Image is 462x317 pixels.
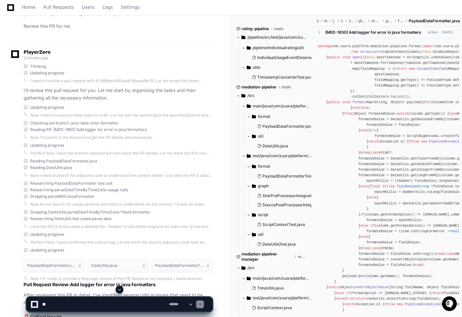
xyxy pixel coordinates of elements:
img: PlayerZero [7,7,20,20]
button: /src [236,90,307,101]
span: if [360,213,364,216]
svg: Directory [247,102,251,110]
span: fieldValueString [397,184,429,188]
span: 2 minutes ago [24,55,48,60]
span: Researching PayloadDataFormatter test unit [30,181,113,186]
span: this [423,50,431,54]
span: SinkPreProcessorIntegrationTest.java [262,193,332,198]
span: format [258,164,270,169]
span: case [449,112,457,116]
svg: Directory [247,274,251,282]
span: PlayerZero [24,50,50,54]
span: else [360,235,368,239]
span: Reading PayloadDataFormatter.java [30,158,97,164]
span: Users [82,5,95,9]
span: return [395,67,407,71]
span: /src [247,265,255,270]
span: zuora [349,18,353,24]
span: new [352,50,358,54]
svg: Directory [247,64,251,71]
span: DateUtilsTest.java [262,242,296,247]
span: main [274,26,283,31]
span: 2 [79,263,81,268]
h1: PayloadDataFormatter.java [27,264,76,268]
span: Reading DateUtils.java [30,165,72,170]
button: DateUtilsTest.java [255,240,313,249]
span: java [332,18,335,24]
button: script [247,210,317,220]
span: util [258,232,263,237]
span: Reading PR: [MED-1850] Add logger for error in java formatters [30,127,147,132]
img: 1736555170064-99ba0984-63c1-480f-8ee9-699278ef63ed [7,49,18,61]
span: main [298,254,307,259]
span: IndividualUsageEventDeserializerTest.java [257,55,336,60]
span: Thinking [30,64,46,69]
span: ScriptContextTest.java [262,222,305,227]
span: ColumnItem [417,67,437,71]
button: PayloadDataFormatterTest.java [255,172,318,181]
span: mediation-pipeline-manager [241,252,293,262]
a: Powered byPylon [46,68,79,74]
span: Pylon [65,69,79,74]
span: pipeline [386,18,393,24]
div: Now I need to search for adjacent code to understand the context better. I can see this PR is abo... [30,173,212,178]
button: util [247,229,317,240]
div: I need to review a pull request with ID 689dec460aad03baaaf9e1f5. Let me break this down accordin... [30,78,212,84]
span: 3 [143,263,145,268]
svg: Directory [252,113,256,121]
h2: Pull Request Review: Add logger for error in java formatters [24,281,212,288]
span: Researching DateUtils test cases parse date [30,216,112,221]
span: void [342,55,350,59]
button: main/java/com/zuora/platform/usage/utils [241,273,312,284]
span: case [447,252,455,256]
span: format [258,114,270,119]
button: PayloadDataFormatter.java2 [24,259,84,272]
div: Loremip! Dol S amet conse a elitsedd eiu. Tempori ut lab etdolo magnaal eni adm veni, Q nos exe u... [30,224,212,229]
span: com [341,18,344,24]
span: mediation-pipeline [241,84,276,90]
div: [MED-1850] Add logger for error in java formatters [325,30,421,35]
span: script [258,212,268,217]
span: null [451,229,459,233]
div: We're offline, we'll be back soon [22,55,85,61]
span: rating-pipeline [241,26,269,31]
span: public [328,55,340,59]
p: I'll review this pull request for you. Let me start by organizing the tasks and then gathering al... [24,87,212,102]
span: new [421,140,427,143]
span: package [318,44,332,48]
span: PayloadDataFormatter.java [409,18,460,24]
span: Researching parseDateTimeByTimeZone usage calls [30,187,128,193]
button: pipeline/individualrating/util [241,43,312,53]
span: Updating progress [30,143,64,148]
span: main [324,18,327,24]
div: Now I'm ready to provide a thorough review of this PR. Based on my analysis, I found several crit... [30,276,212,281]
span: case [372,246,381,250]
svg: Directory [252,231,256,238]
span: = [431,184,433,188]
svg: Directory [247,152,251,160]
span: Updating progress [30,232,64,237]
span: public [328,100,340,104]
span: TimestampConverterTest.java [257,75,313,80]
span: Updating progress [30,248,64,253]
button: utils [241,62,312,73]
span: (Map<String, Object> payload) [364,100,423,104]
span: platform [358,18,366,24]
span: Checking out branch: java-date-time-formatter [30,121,118,126]
svg: Directory [252,162,256,170]
button: format [247,111,317,122]
span: Logs [102,5,113,9]
span: catch [368,140,379,143]
span: src [317,18,318,24]
button: main/java/com/zuora/platform/mediation/pipeline [241,101,312,111]
span: void [342,100,350,104]
button: /pipeline/src/test/java/com/zuora/rating/beam [236,32,307,43]
div: Perfect! Now I have confirmed the critical bug. Let me mark the search_adjacent_code task as comp... [30,240,212,245]
button: SinkPreProcessorIntegrationTest.java [255,191,318,200]
span: break [435,252,445,256]
svg: Directory [241,92,245,100]
span: throw [409,140,419,143]
button: PayloadDataFormatterTest.java4 [151,259,212,272]
span: Pull Requests [43,5,74,9]
span: Updating progress [30,70,64,76]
